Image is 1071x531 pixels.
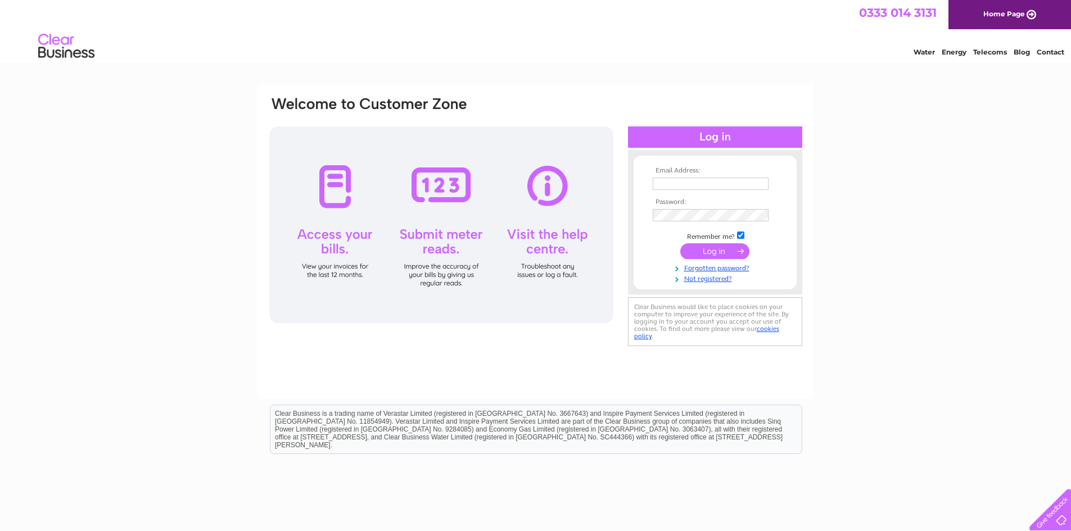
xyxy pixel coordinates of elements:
[650,230,780,241] td: Remember me?
[653,273,780,283] a: Not registered?
[270,6,802,55] div: Clear Business is a trading name of Verastar Limited (registered in [GEOGRAPHIC_DATA] No. 3667643...
[634,325,779,340] a: cookies policy
[973,48,1007,56] a: Telecoms
[650,198,780,206] th: Password:
[859,6,937,20] a: 0333 014 3131
[914,48,935,56] a: Water
[650,167,780,175] th: Email Address:
[942,48,966,56] a: Energy
[628,297,802,346] div: Clear Business would like to place cookies on your computer to improve your experience of the sit...
[680,243,749,259] input: Submit
[1037,48,1064,56] a: Contact
[1014,48,1030,56] a: Blog
[38,29,95,63] img: logo.png
[653,262,780,273] a: Forgotten password?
